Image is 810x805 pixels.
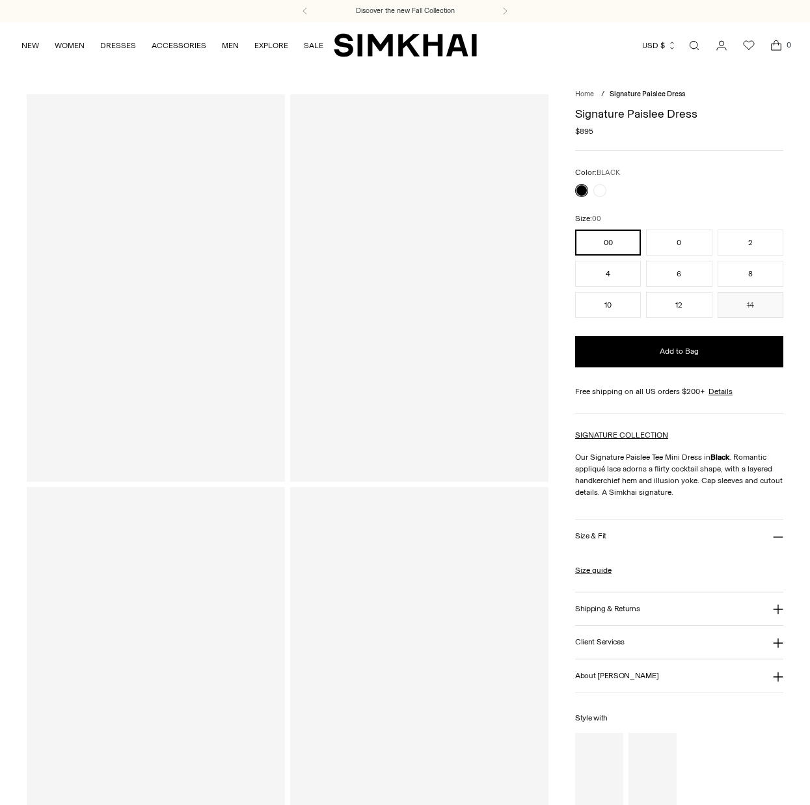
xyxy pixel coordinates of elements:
span: Add to Bag [660,346,699,357]
strong: Black [710,453,729,462]
a: SIMKHAI [334,33,477,58]
button: 00 [575,230,641,256]
label: Size: [575,213,601,225]
a: Signature Paislee Dress [290,94,548,481]
a: Open cart modal [763,33,789,59]
span: 00 [592,215,601,223]
button: Size & Fit [575,520,783,553]
h3: Shipping & Returns [575,605,640,613]
button: 8 [718,261,783,287]
button: USD $ [642,31,677,60]
a: Details [709,386,733,397]
a: Home [575,90,594,98]
span: Our Signature Paislee Tee Mini Dress in [575,453,710,462]
h6: Style with [575,714,783,722]
h3: About [PERSON_NAME] [575,672,658,680]
button: Shipping & Returns [575,592,783,626]
button: 6 [646,261,712,287]
a: DRESSES [100,31,136,60]
a: Open search modal [681,33,707,59]
a: WOMEN [55,31,85,60]
span: 0 [783,39,794,51]
button: About [PERSON_NAME] [575,659,783,693]
a: NEW [21,31,39,60]
a: Signature Paislee Dress [27,94,285,481]
span: $895 [575,125,593,137]
button: Add to Bag [575,336,783,367]
button: 10 [575,292,641,318]
button: 2 [718,230,783,256]
a: Size guide [575,564,612,576]
nav: breadcrumbs [575,89,783,100]
span: BLACK [597,168,620,177]
a: SIGNATURE COLLECTION [575,430,668,440]
span: Signature Paislee Dress [610,90,685,98]
a: SALE [304,31,323,60]
button: 0 [646,230,712,256]
h3: Client Services [575,638,625,646]
button: 14 [718,292,783,318]
label: Color: [575,166,620,179]
button: 12 [646,292,712,318]
a: ACCESSORIES [152,31,206,60]
button: Client Services [575,626,783,659]
a: Wishlist [736,33,762,59]
div: / [601,89,604,100]
a: EXPLORE [254,31,288,60]
div: Free shipping on all US orders $200+ [575,386,783,397]
a: Go to the account page [709,33,735,59]
a: Monet Clutch [575,733,623,805]
button: 4 [575,261,641,287]
a: Siren Low Heel Sandal [628,733,677,805]
h1: Signature Paislee Dress [575,108,783,120]
a: MEN [222,31,239,60]
h3: Size & Fit [575,532,606,540]
a: Discover the new Fall Collection [356,6,455,16]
